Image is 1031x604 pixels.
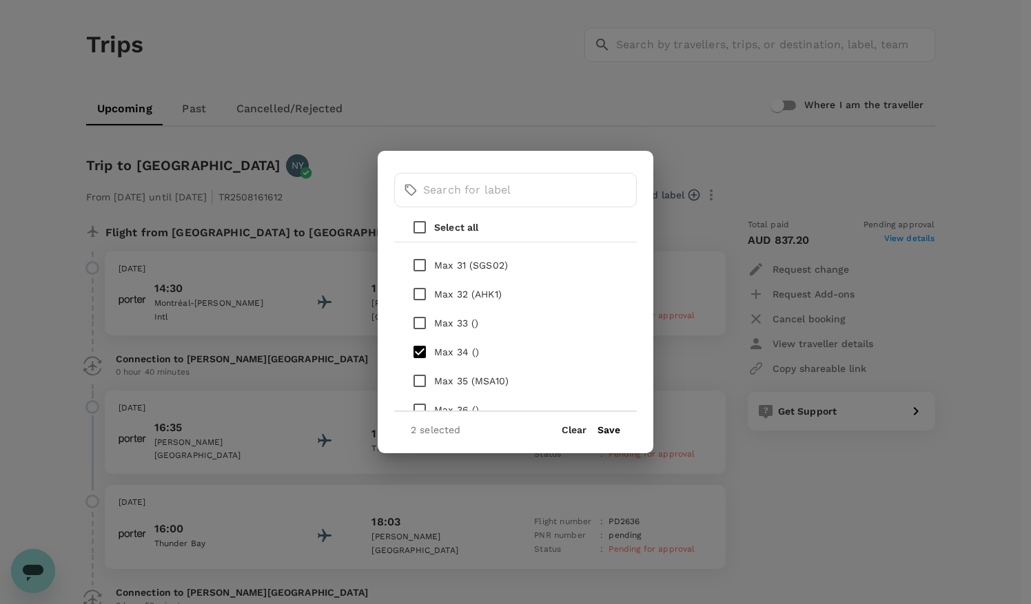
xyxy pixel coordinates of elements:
[434,316,478,330] p: Max 33 ()
[434,287,502,301] p: Max 32 (AHK1)
[411,423,461,437] p: 2 selected
[423,173,637,207] input: Search for label
[434,345,479,359] p: Max 34 ()
[434,220,479,234] p: Select all
[434,258,508,272] p: Max 31 (SGS02)
[434,374,509,388] p: Max 35 (MSA10)
[562,424,586,435] button: Clear
[598,424,620,435] button: Save
[434,403,479,417] p: Max 36 ()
